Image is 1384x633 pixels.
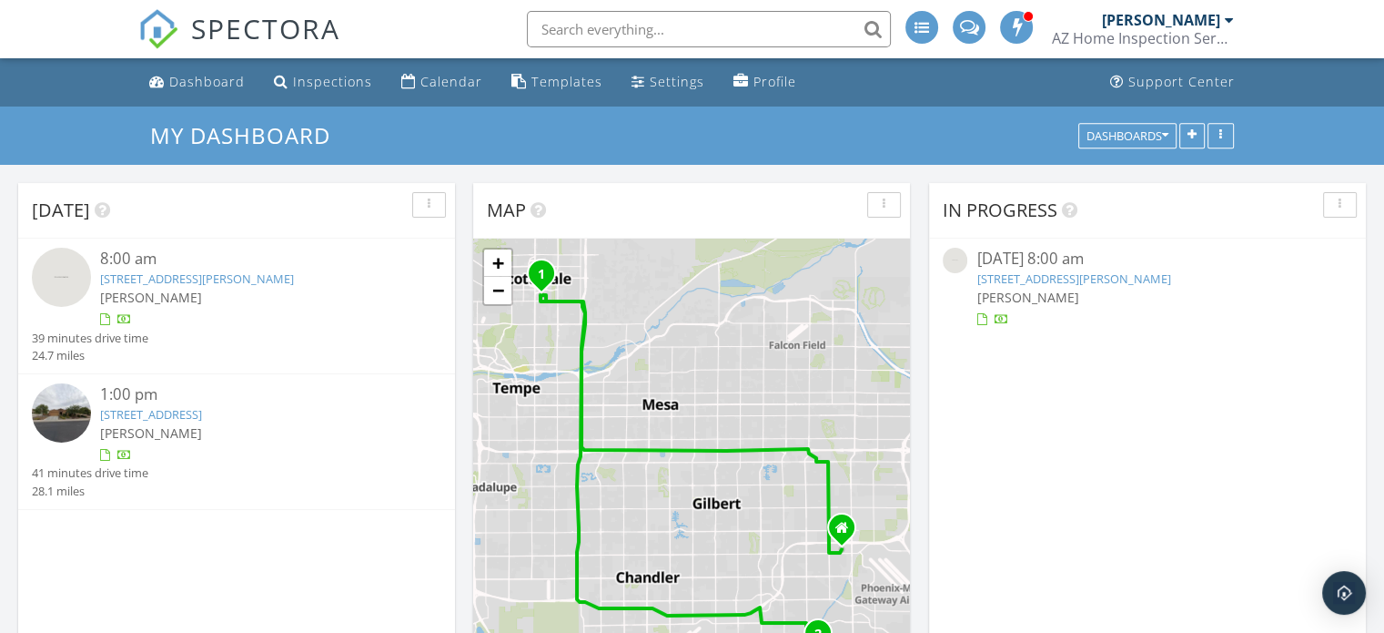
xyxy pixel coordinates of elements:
div: 7474 E Earll Dr 311, Scottsdale, AZ 85251 [541,273,552,284]
div: Calendar [420,73,482,90]
a: SPECTORA [138,25,340,63]
a: Inspections [267,66,379,99]
a: Calendar [394,66,490,99]
span: [PERSON_NAME] [100,289,202,306]
i: 1 [538,269,545,281]
a: Zoom out [484,277,511,304]
a: Zoom in [484,250,511,277]
div: 24.7 miles [32,347,148,364]
img: streetview [32,383,91,443]
div: 8:00 am [100,248,408,271]
img: The Best Home Inspection Software - Spectora [138,9,178,49]
a: 1:00 pm [STREET_ADDRESS] [PERSON_NAME] 41 minutes drive time 28.1 miles [32,383,441,500]
a: Profile [726,66,803,99]
a: My Dashboard [150,120,346,150]
input: Search everything... [527,11,891,47]
div: Settings [650,73,704,90]
div: 1:00 pm [100,383,408,406]
a: Support Center [1103,66,1242,99]
a: Templates [504,66,610,99]
div: Support Center [1128,73,1235,90]
span: Map [487,198,526,222]
span: SPECTORA [191,9,340,47]
a: [DATE] 8:00 am [STREET_ADDRESS][PERSON_NAME] [PERSON_NAME] [943,248,1352,329]
div: AZ Home Inspection Services [1052,29,1234,47]
div: 41 minutes drive time [32,465,148,482]
div: Dashboard [169,73,245,90]
a: [STREET_ADDRESS][PERSON_NAME] [100,271,294,287]
span: [DATE] [32,198,90,222]
div: 28.1 miles [32,483,148,500]
a: Settings [624,66,712,99]
div: Templates [531,73,602,90]
div: 39 minutes drive time [32,330,148,347]
div: Dashboards [1086,129,1168,142]
a: Dashboard [142,66,252,99]
img: streetview [32,248,91,307]
div: [DATE] 8:00 am [976,248,1318,271]
div: Inspections [293,73,372,90]
span: [PERSON_NAME] [100,424,202,442]
span: [PERSON_NAME] [976,289,1078,306]
div: Profile [753,73,796,90]
a: 8:00 am [STREET_ADDRESS][PERSON_NAME] [PERSON_NAME] 39 minutes drive time 24.7 miles [32,248,441,364]
div: Open Intercom Messenger [1322,571,1366,615]
a: [STREET_ADDRESS] [100,406,202,423]
div: 4500 E Ray Rd #1125, Gilbert AZ 85296 [842,527,853,538]
div: [PERSON_NAME] [1102,11,1220,29]
span: In Progress [943,198,1057,222]
button: Dashboards [1078,123,1177,148]
a: [STREET_ADDRESS][PERSON_NAME] [976,271,1170,287]
img: streetview [943,248,967,272]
